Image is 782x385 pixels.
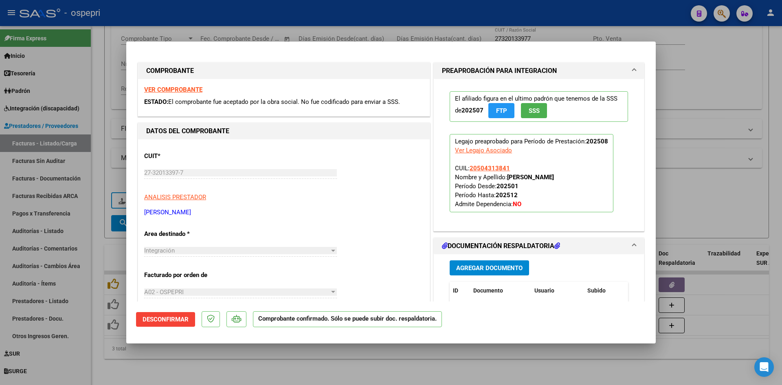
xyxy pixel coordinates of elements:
datatable-header-cell: Documento [470,282,531,299]
mat-expansion-panel-header: PREAPROBACIÓN PARA INTEGRACION [434,63,644,79]
strong: 202507 [461,107,483,114]
div: Ver Legajo Asociado [455,146,512,155]
span: Agregar Documento [456,264,523,272]
span: ID [453,287,458,294]
p: Legajo preaprobado para Período de Prestación: [450,134,613,212]
strong: 202501 [496,183,518,190]
div: Open Intercom Messenger [754,357,774,377]
span: CUIL: Nombre y Apellido: Período Desde: Período Hasta: Admite Dependencia: [455,165,554,208]
p: Area destinado * [144,229,228,239]
span: Desconfirmar [143,316,189,323]
span: SSS [529,107,540,114]
datatable-header-cell: Usuario [531,282,584,299]
p: [PERSON_NAME] [144,208,424,217]
span: A02 - OSPEPRI [144,288,184,296]
span: Documento [473,287,503,294]
button: SSS [521,103,547,118]
strong: 202508 [586,138,608,145]
p: Facturado por orden de [144,271,228,280]
p: Comprobante confirmado. Sólo se puede subir doc. respaldatoria. [253,311,442,327]
span: ESTADO: [144,98,168,106]
a: VER COMPROBANTE [144,86,202,93]
div: PREAPROBACIÓN PARA INTEGRACION [434,79,644,231]
span: ANALISIS PRESTADOR [144,194,206,201]
span: FTP [496,107,507,114]
strong: COMPROBANTE [146,67,194,75]
span: El comprobante fue aceptado por la obra social. No fue codificado para enviar a SSS. [168,98,400,106]
span: Integración [144,247,175,254]
p: El afiliado figura en el ultimo padrón que tenemos de la SSS de [450,91,628,122]
datatable-header-cell: Acción [625,282,666,299]
strong: [PERSON_NAME] [507,174,554,181]
h1: DOCUMENTACIÓN RESPALDATORIA [442,241,560,251]
p: CUIT [144,152,228,161]
button: Desconfirmar [136,312,195,327]
h1: PREAPROBACIÓN PARA INTEGRACION [442,66,557,76]
datatable-header-cell: ID [450,282,470,299]
button: FTP [488,103,514,118]
mat-expansion-panel-header: DOCUMENTACIÓN RESPALDATORIA [434,238,644,254]
datatable-header-cell: Subido [584,282,625,299]
span: 20504313841 [470,165,510,172]
button: Agregar Documento [450,260,529,275]
span: Usuario [534,287,554,294]
strong: NO [513,200,521,208]
span: Subido [587,287,606,294]
strong: DATOS DEL COMPROBANTE [146,127,229,135]
strong: 202512 [496,191,518,199]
